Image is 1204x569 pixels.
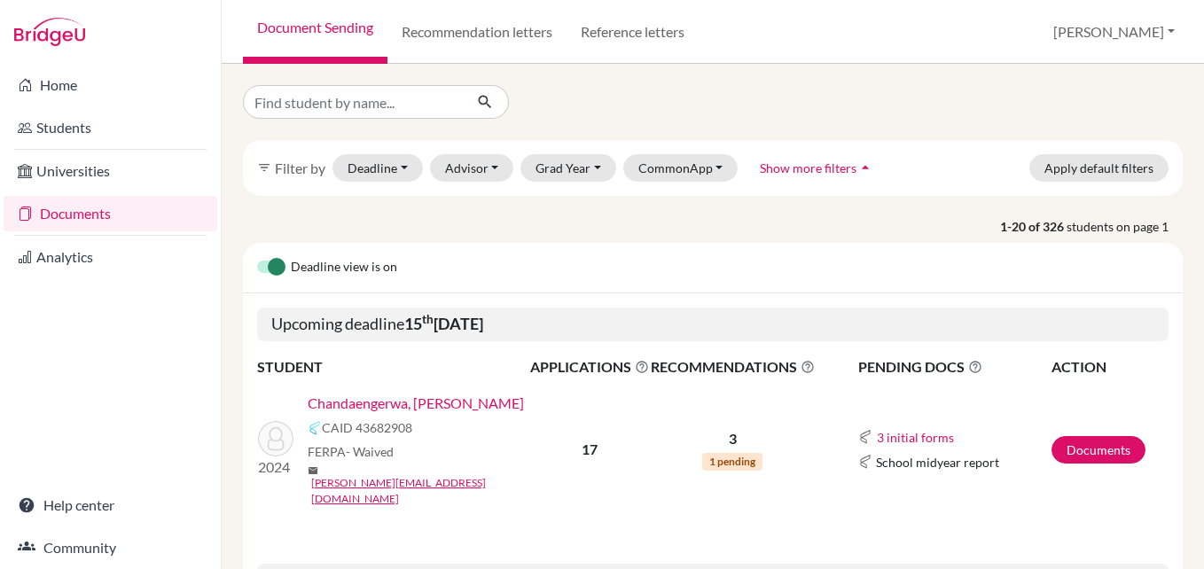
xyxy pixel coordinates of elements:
[520,154,616,182] button: Grad Year
[1045,15,1183,49] button: [PERSON_NAME]
[258,421,293,456] img: Chandaengerwa, Tanaka
[311,475,542,507] a: [PERSON_NAME][EMAIL_ADDRESS][DOMAIN_NAME]
[404,314,483,333] b: 15 [DATE]
[582,440,598,457] b: 17
[856,159,874,176] i: arrow_drop_up
[243,85,463,119] input: Find student by name...
[308,421,322,435] img: Common App logo
[702,453,762,471] span: 1 pending
[257,160,271,175] i: filter_list
[430,154,514,182] button: Advisor
[4,487,217,523] a: Help center
[4,239,217,275] a: Analytics
[308,393,524,414] a: Chandaengerwa, [PERSON_NAME]
[760,160,856,175] span: Show more filters
[858,356,1050,378] span: PENDING DOCS
[745,154,889,182] button: Show more filtersarrow_drop_up
[1052,436,1145,464] a: Documents
[257,308,1169,341] h5: Upcoming deadline
[1051,355,1169,378] th: ACTION
[4,110,217,145] a: Students
[346,444,394,459] span: - Waived
[258,456,293,478] p: 2024
[4,67,217,103] a: Home
[4,153,217,189] a: Universities
[308,442,394,461] span: FERPA
[876,427,955,448] button: 3 initial forms
[14,18,85,46] img: Bridge-U
[322,418,412,437] span: CAID 43682908
[623,154,739,182] button: CommonApp
[876,453,999,472] span: School midyear report
[4,530,217,565] a: Community
[4,196,217,231] a: Documents
[257,355,529,378] th: STUDENT
[858,430,872,444] img: Common App logo
[275,160,325,176] span: Filter by
[530,356,649,378] span: APPLICATIONS
[1000,217,1067,236] strong: 1-20 of 326
[291,257,397,278] span: Deadline view is on
[858,455,872,469] img: Common App logo
[308,465,318,476] span: mail
[332,154,423,182] button: Deadline
[422,312,434,326] sup: th
[651,356,815,378] span: RECOMMENDATIONS
[1029,154,1169,182] button: Apply default filters
[651,428,815,449] p: 3
[1067,217,1183,236] span: students on page 1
